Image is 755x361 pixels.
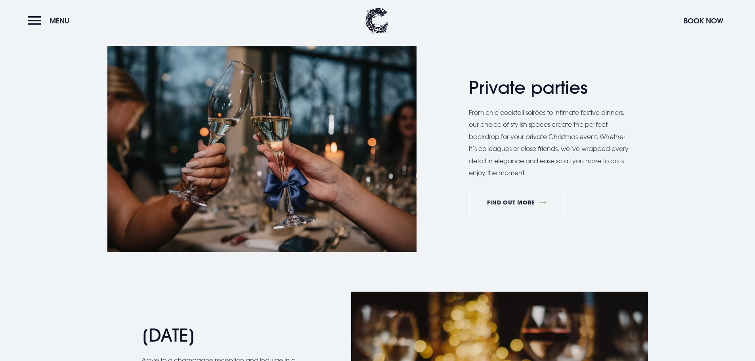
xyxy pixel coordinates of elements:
[50,16,69,25] span: Menu
[28,12,73,29] button: Menu
[680,12,727,29] button: Book Now
[107,46,417,252] img: Christmas Hotel in Northern Ireland
[141,325,296,346] h2: [DATE]
[469,191,564,214] a: FIND OUT MORE
[469,77,623,98] h2: Private parties
[365,8,388,34] img: Clandeboye Lodge
[469,107,631,179] p: From chic cocktail soirées to intimate festive dinners, our choice of stylish spaces create the p...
